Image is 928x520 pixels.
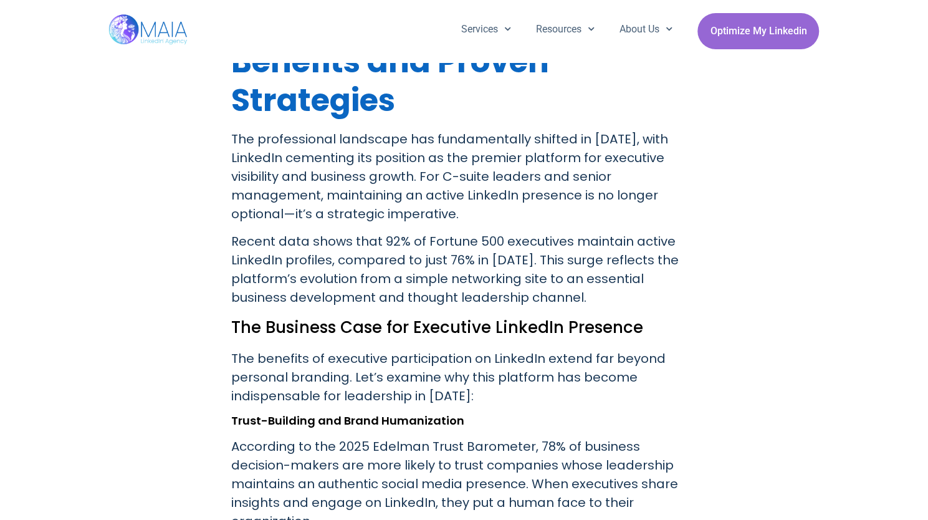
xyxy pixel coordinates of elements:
p: The professional landscape has fundamentally shifted in [DATE], with LinkedIn cementing its posit... [231,130,697,223]
nav: Menu [449,13,686,46]
h3: Trust-Building and Brand Humanization [231,415,697,427]
a: About Us [607,13,685,46]
span: Optimize My Linkedin [710,19,806,43]
h2: The Business Case for Executive LinkedIn Presence [231,315,697,339]
a: Services [449,13,524,46]
p: Recent data shows that 92% of Fortune 500 executives maintain active LinkedIn profiles, compared ... [231,232,697,307]
p: The benefits of executive participation on LinkedIn extend far beyond personal branding. Let’s ex... [231,349,697,405]
a: Resources [524,13,607,46]
a: Optimize My Linkedin [697,13,819,49]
